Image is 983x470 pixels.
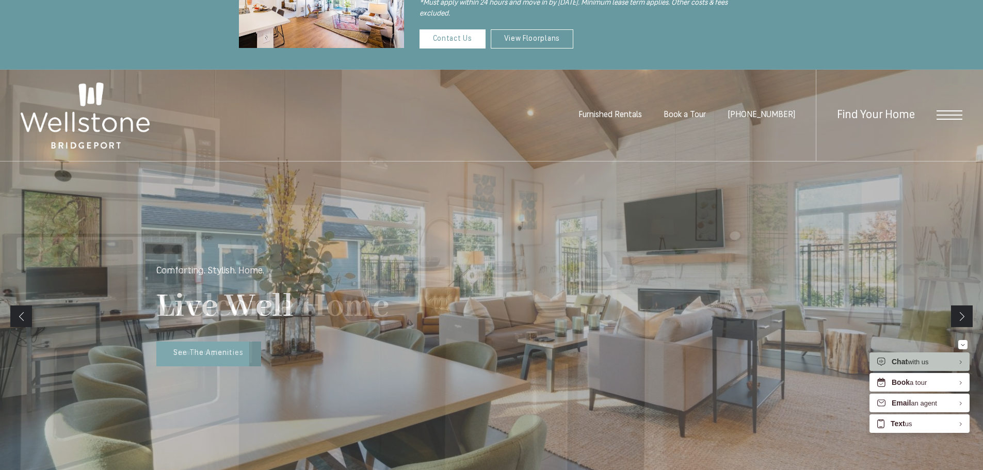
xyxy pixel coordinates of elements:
[491,29,574,48] a: View Floorplans
[728,111,795,119] a: Call us at (253) 400-3144
[173,349,232,357] span: View Floorplans
[21,83,150,149] img: Wellstone
[156,267,240,276] p: Find Your Perfect Fit
[156,342,249,366] a: View Floorplans
[728,111,795,119] span: [PHONE_NUMBER]
[937,110,962,120] button: Open Menu
[664,111,706,119] a: Book a Tour
[420,29,486,48] a: Contact Us
[951,305,973,327] a: Next
[156,286,389,327] p: Welcome Home
[837,109,915,121] a: Find Your Home
[10,305,32,327] a: Previous
[578,111,642,119] a: Furnished Rentals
